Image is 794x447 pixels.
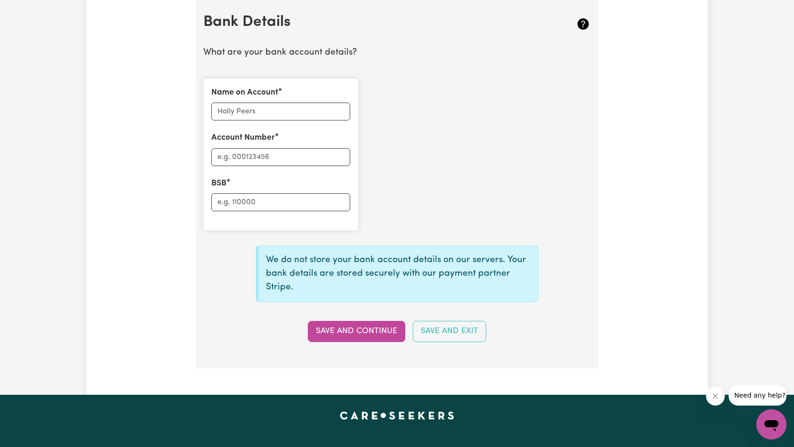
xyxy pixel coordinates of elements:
label: Account Number [211,132,275,144]
input: e.g. 000123456 [211,148,350,166]
p: What are your bank account details? [203,46,591,60]
button: Save and Exit [413,321,486,342]
input: Holly Peers [211,103,350,120]
button: Save and Continue [308,321,405,342]
input: e.g. 110000 [211,193,350,211]
p: We do not store your bank account details on our servers. Your bank details are stored securely w... [266,254,530,294]
a: Careseekers home page [340,412,454,419]
iframe: Close message [706,387,725,406]
label: Name on Account [211,87,278,99]
iframe: Message from company [729,385,786,406]
label: BSB [211,177,226,190]
h2: Bank Details [203,13,527,31]
iframe: Button to launch messaging window [756,409,786,439]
